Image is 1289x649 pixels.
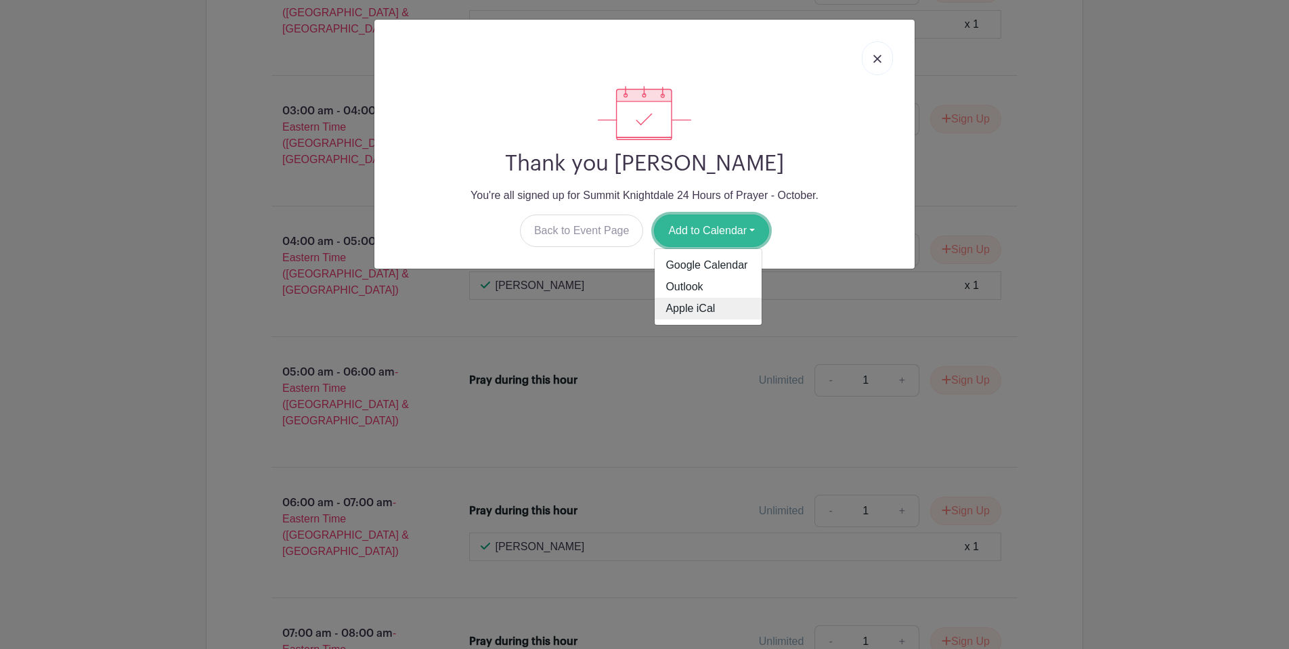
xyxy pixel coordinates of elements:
h2: Thank you [PERSON_NAME] [385,151,904,177]
button: Add to Calendar [654,215,769,247]
img: close_button-5f87c8562297e5c2d7936805f587ecaba9071eb48480494691a3f1689db116b3.svg [873,55,881,63]
p: You're all signed up for Summit Knightdale 24 Hours of Prayer - October. [385,187,904,204]
a: Outlook [655,276,762,298]
a: Back to Event Page [520,215,644,247]
a: Apple iCal [655,298,762,319]
img: signup_complete-c468d5dda3e2740ee63a24cb0ba0d3ce5d8a4ecd24259e683200fb1569d990c8.svg [598,86,691,140]
a: Google Calendar [655,254,762,276]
